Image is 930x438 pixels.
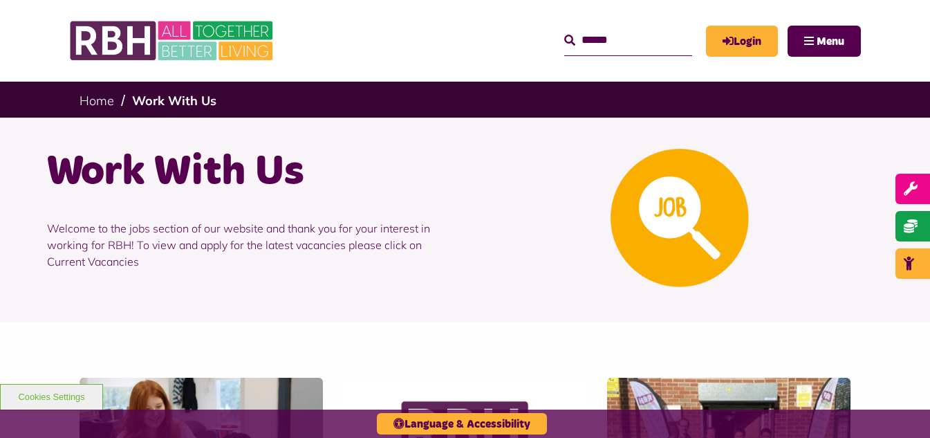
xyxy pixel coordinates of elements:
a: Home [80,93,114,109]
button: Language & Accessibility [377,413,547,435]
button: Navigation [788,26,861,57]
a: MyRBH [706,26,778,57]
iframe: Netcall Web Assistant for live chat [868,376,930,438]
h1: Work With Us [47,145,455,199]
p: Welcome to the jobs section of our website and thank you for your interest in working for RBH! To... [47,199,455,291]
a: Work With Us [132,93,216,109]
img: Looking For A Job [611,149,749,287]
span: Menu [817,36,844,47]
img: RBH [69,14,277,68]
